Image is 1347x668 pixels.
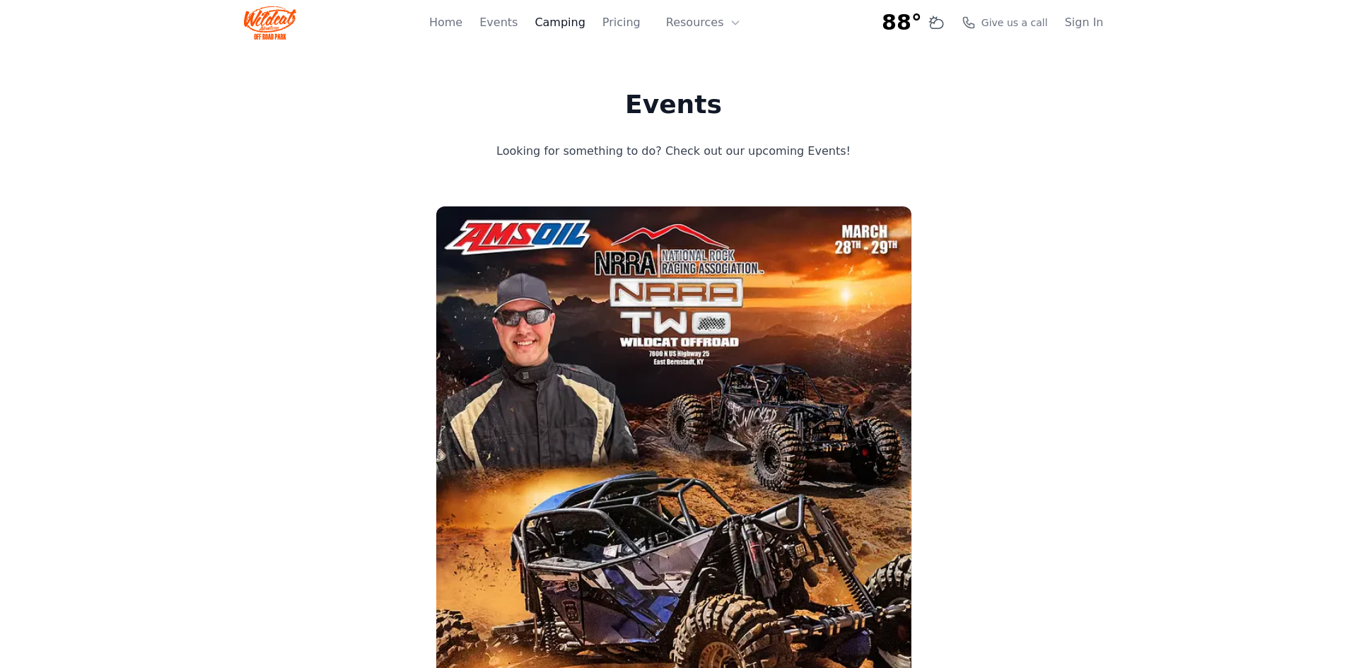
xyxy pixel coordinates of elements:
button: Resources [658,8,750,37]
span: Give us a call [981,16,1048,30]
img: Wildcat Logo [244,6,297,40]
a: Sign In [1065,14,1104,31]
h1: Events [440,90,908,119]
span: 88° [882,10,922,35]
a: Events [479,14,518,31]
a: Give us a call [962,16,1048,30]
p: Looking for something to do? Check out our upcoming Events! [440,141,908,161]
a: Pricing [602,14,641,31]
a: Home [429,14,462,31]
a: Camping [535,14,585,31]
